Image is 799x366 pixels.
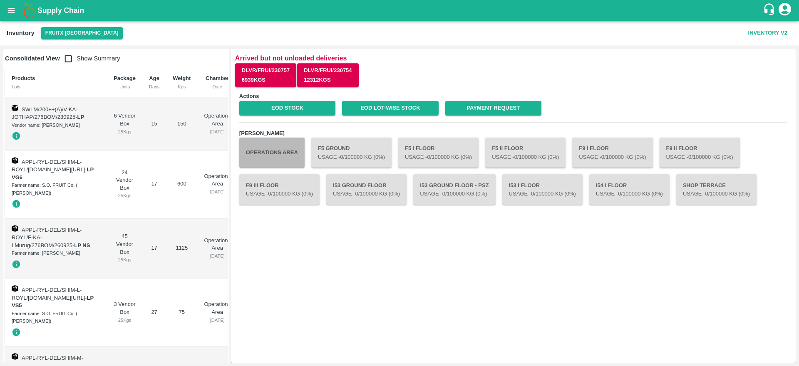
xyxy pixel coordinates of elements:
[204,188,231,196] div: [DATE]
[149,83,159,90] div: Days
[676,174,757,204] button: Shop TerraceUsage -0/100000 Kg (0%)
[114,316,136,324] div: 25 Kgs
[763,3,777,18] div: customer-support
[12,166,94,180] span: -
[75,114,84,120] span: -
[12,105,18,111] img: box
[246,190,313,198] p: Usage - 0 /100000 Kg (0%)
[12,227,82,248] span: APPL-RYL-DEL/SHIM-L-ROYL/F-KA-LMurug/276BOM/260925
[204,316,231,324] div: [DATE]
[114,233,136,263] div: 45 Vendor Box
[333,190,400,198] p: Usage - 0 /100000 Kg (0%)
[114,128,136,135] div: 25 Kgs
[142,150,166,218] td: 17
[173,83,191,90] div: Kgs
[7,30,35,36] b: Inventory
[666,153,733,161] p: Usage - 0 /100000 Kg (0%)
[21,2,37,19] img: logo
[297,63,358,88] button: DLVR/FRUI/23075412312Kgs
[142,218,166,279] td: 17
[177,120,186,127] span: 150
[405,153,472,161] p: Usage - 0 /100000 Kg (0%)
[204,252,231,260] div: [DATE]
[177,180,186,187] span: 600
[485,138,566,168] button: F5 II FloorUsage -0/100000 Kg (0%)
[41,27,123,39] button: Select DC
[326,174,407,204] button: I53 Ground FloorUsage -0/100000 Kg (0%)
[596,190,663,198] p: Usage - 0 /100000 Kg (0%)
[60,55,120,62] span: Show Summary
[12,287,85,301] span: APPL-RYL-DEL/SHIM-L-ROYL/[DOMAIN_NAME][URL]
[12,83,100,90] div: Lots
[204,83,231,90] div: Date
[176,245,188,251] span: 1125
[12,75,35,81] b: Products
[114,83,136,90] div: Units
[114,112,136,135] div: 6 Vendor Box
[37,6,84,15] b: Supply Chain
[413,174,495,204] button: I53 Ground Floor - PSZUsage -0/100000 Kg (0%)
[239,101,335,115] a: EOD Stock
[12,121,100,129] div: Vendor name: [PERSON_NAME]
[492,153,559,161] p: Usage - 0 /100000 Kg (0%)
[12,225,18,232] img: box
[572,138,653,168] button: F9 I FloorUsage -0/100000 Kg (0%)
[179,309,185,315] span: 75
[149,75,159,81] b: Age
[72,242,90,248] span: -
[74,242,90,248] strong: LP NS
[114,301,136,324] div: 3 Vendor Box
[502,174,583,204] button: I53 I FloorUsage -0/100000 Kg (0%)
[235,53,792,63] p: Arrived but not unloaded deliveries
[12,157,18,164] img: box
[398,138,479,168] button: F5 I FloorUsage -0/100000 Kg (0%)
[420,190,489,198] p: Usage - 0 /100000 Kg (0%)
[12,285,18,292] img: box
[12,310,100,325] div: Farmer name: S.O. FRUIT Co. ( [PERSON_NAME])
[204,128,231,135] div: [DATE]
[204,301,231,316] p: Operations Area
[12,181,100,197] div: Farmer name: S.O. FRUIT Co. ( [PERSON_NAME])
[12,353,18,360] img: box
[77,114,84,120] strong: LP
[114,192,136,199] div: 25 Kgs
[37,5,763,16] a: Supply Chain
[142,278,166,346] td: 27
[12,249,100,257] div: Farmer name: [PERSON_NAME]
[239,138,305,168] button: Operations Area
[204,112,231,128] p: Operations Area
[204,237,231,252] p: Operations Area
[5,55,60,62] b: Consolidated View
[589,174,670,204] button: I54 I FloorUsage -0/100000 Kg (0%)
[206,75,229,81] b: Chamber
[777,2,792,19] div: account of current user
[239,174,320,204] button: F9 III FloorUsage -0/100000 Kg (0%)
[12,106,77,120] span: SWLM/200++(A)/V-KA-JOTHAP/276BOM/280925
[660,138,740,168] button: F9 II FloorUsage -0/100000 Kg (0%)
[12,166,94,180] strong: LP VG6
[239,130,285,136] b: [PERSON_NAME]
[509,190,576,198] p: Usage - 0 /100000 Kg (0%)
[235,63,296,88] button: DLVR/FRUI/2307576939Kgs
[683,190,750,198] p: Usage - 0 /100000 Kg (0%)
[318,153,385,161] p: Usage - 0 /100000 Kg (0%)
[204,173,231,188] p: Operations Area
[2,1,21,20] button: open drawer
[114,256,136,263] div: 25 Kgs
[114,75,136,81] b: Package
[745,26,791,40] button: Inventory V2
[239,93,259,99] b: Actions
[142,98,166,150] td: 15
[579,153,646,161] p: Usage - 0 /100000 Kg (0%)
[12,159,85,173] span: APPL-RYL-DEL/SHIM-L-ROYL/[DOMAIN_NAME][URL]
[311,138,392,168] button: F5 GroundUsage -0/100000 Kg (0%)
[114,169,136,200] div: 24 Vendor Box
[173,75,191,81] b: Weight
[445,101,541,115] a: Payment Request
[342,101,438,115] a: EOD Lot-wise Stock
